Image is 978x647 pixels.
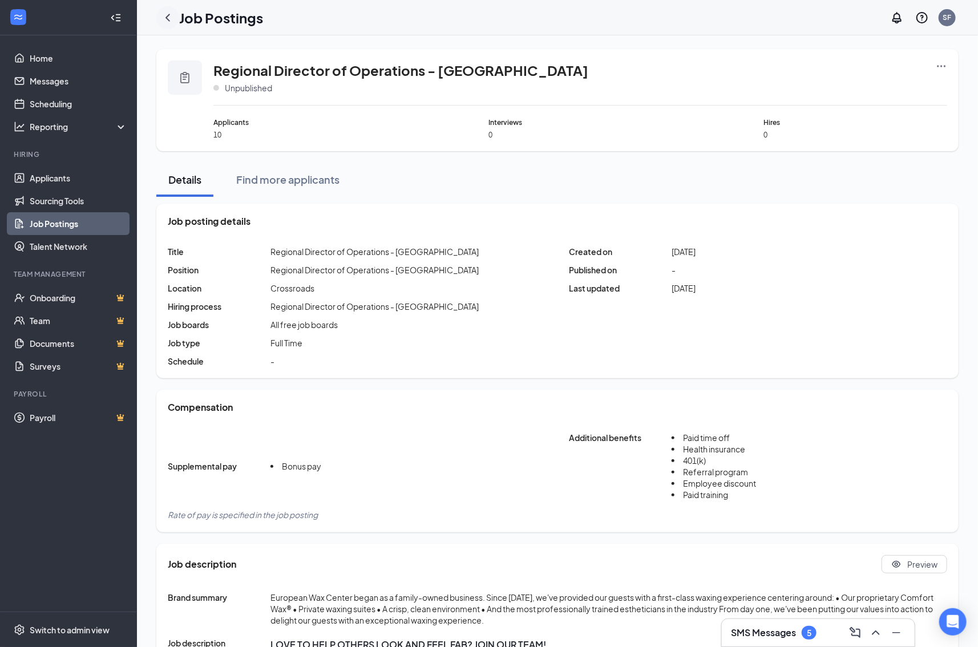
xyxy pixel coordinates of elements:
[14,624,25,636] svg: Settings
[110,12,122,23] svg: Collapse
[936,60,947,72] svg: Ellipses
[14,149,125,159] div: Hiring
[168,592,270,626] span: Brand summary
[270,319,338,330] span: All free job boards
[30,406,127,429] a: PayrollCrown
[270,282,314,294] span: Crossroads
[731,626,796,639] h3: SMS Messages
[939,608,967,636] div: Open Intercom Messenger
[213,117,397,128] span: Applicants
[168,246,270,257] span: Title
[30,309,127,332] a: TeamCrown
[683,490,728,500] span: Paid training
[683,444,745,454] span: Health insurance
[683,455,706,466] span: 401(k)
[907,559,937,570] span: Preview
[30,355,127,378] a: SurveysCrown
[887,624,906,642] button: Minimize
[168,301,270,312] span: Hiring process
[869,626,883,640] svg: ChevronUp
[168,319,270,330] span: Job boards
[30,286,127,309] a: OnboardingCrown
[30,70,127,92] a: Messages
[270,301,479,312] div: Regional Director of Operations - [GEOGRAPHIC_DATA]
[161,11,175,25] svg: ChevronLeft
[270,592,947,626] span: European Wax Center began as a family-owned business. Since [DATE], we've provided our guests wit...
[14,121,25,132] svg: Analysis
[890,626,903,640] svg: Minimize
[14,269,125,279] div: Team Management
[168,264,270,276] span: Position
[30,624,110,636] div: Switch to admin view
[168,558,236,571] span: Job description
[168,460,270,480] span: Supplemental pay
[168,401,233,414] span: Compensation
[270,355,274,367] span: -
[30,121,128,132] div: Reporting
[270,264,479,276] div: Regional Director of Operations - [GEOGRAPHIC_DATA]
[30,212,127,235] a: Job Postings
[890,11,904,25] svg: Notifications
[569,432,672,508] span: Additional benefits
[672,264,676,276] span: -
[683,432,730,443] span: Paid time off
[488,130,672,140] span: 0
[672,246,696,257] span: [DATE]
[168,337,270,349] span: Job type
[672,282,696,294] span: [DATE]
[168,509,318,520] span: Rate of pay is specified in the job posting
[14,389,125,399] div: Payroll
[236,172,340,187] div: Find more applicants
[30,332,127,355] a: DocumentsCrown
[168,355,270,367] span: Schedule
[488,117,672,128] span: Interviews
[168,282,270,294] span: Location
[683,467,748,477] span: Referral program
[943,13,952,22] div: SF
[178,71,192,84] svg: Clipboard
[764,117,948,128] span: Hires
[30,92,127,115] a: Scheduling
[30,235,127,258] a: Talent Network
[13,11,24,23] svg: WorkstreamLogo
[213,130,397,140] span: 10
[168,215,250,228] span: Job posting details
[270,246,479,257] span: Regional Director of Operations - [GEOGRAPHIC_DATA]
[168,172,202,187] div: Details
[807,628,811,638] div: 5
[213,60,588,80] span: Regional Director of Operations - [GEOGRAPHIC_DATA]
[848,626,862,640] svg: ComposeMessage
[569,282,672,294] span: Last updated
[179,8,263,27] h1: Job Postings
[764,130,948,140] span: 0
[891,559,902,569] svg: Eye
[30,47,127,70] a: Home
[882,555,947,573] button: Eye Preview
[569,246,672,257] span: Created on
[270,337,302,349] span: Full Time
[867,624,885,642] button: ChevronUp
[30,189,127,212] a: Sourcing Tools
[846,624,864,642] button: ComposeMessage
[282,461,321,471] span: Bonus pay
[683,478,756,488] span: Employee discount
[30,167,127,189] a: Applicants
[915,11,929,25] svg: QuestionInfo
[225,82,272,94] span: Unpublished
[569,264,672,276] span: Published on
